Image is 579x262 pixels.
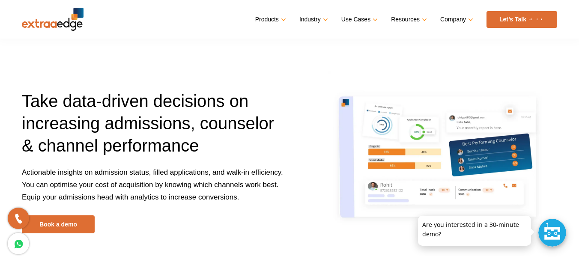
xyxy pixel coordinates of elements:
a: Use Cases [341,13,376,26]
a: Company [440,13,472,26]
a: Book a demo [22,215,95,233]
span: Take data-driven decisions on increasing admissions, counselor & channel performance [22,92,274,155]
a: Products [255,13,284,26]
a: Industry [299,13,326,26]
div: Chat [538,219,566,247]
img: management-banner [328,71,552,252]
a: Resources [391,13,425,26]
a: Let’s Talk [486,11,557,28]
span: Actionable insights on admission status, filled applications, and walk-in efficiency. You can opt... [22,168,283,201]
